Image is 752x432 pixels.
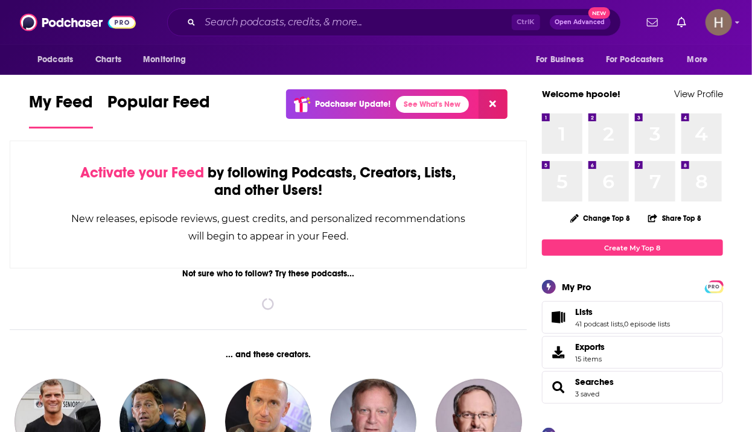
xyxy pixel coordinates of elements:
div: New releases, episode reviews, guest credits, and personalized recommendations will begin to appe... [71,210,466,245]
span: Ctrl K [512,14,540,30]
span: Open Advanced [555,19,605,25]
a: Searches [575,376,614,387]
a: Popular Feed [107,92,210,129]
div: ... and these creators. [10,349,527,360]
span: More [687,51,708,68]
a: View Profile [674,88,723,100]
button: open menu [135,48,202,71]
span: 15 items [575,355,605,363]
div: Search podcasts, credits, & more... [167,8,621,36]
span: Podcasts [37,51,73,68]
span: Exports [575,341,605,352]
a: Show notifications dropdown [642,12,663,33]
span: My Feed [29,92,93,119]
a: 41 podcast lists [575,320,623,328]
a: See What's New [396,96,469,113]
button: Share Top 8 [648,206,702,230]
button: open menu [679,48,723,71]
span: Lists [542,301,723,334]
a: Show notifications dropdown [672,12,691,33]
a: My Feed [29,92,93,129]
span: Logged in as hpoole [706,9,732,36]
img: User Profile [706,9,732,36]
button: open menu [598,48,681,71]
a: Create My Top 8 [542,240,723,256]
div: My Pro [562,281,591,293]
span: Lists [575,307,593,317]
div: Not sure who to follow? Try these podcasts... [10,268,527,279]
span: Exports [546,344,570,361]
div: by following Podcasts, Creators, Lists, and other Users! [71,164,466,199]
button: Open AdvancedNew [550,15,611,30]
button: open menu [29,48,89,71]
button: open menu [527,48,599,71]
button: Change Top 8 [563,211,638,226]
span: PRO [707,282,721,291]
span: Charts [95,51,121,68]
span: Activate your Feed [80,164,204,182]
a: Lists [575,307,670,317]
img: Podchaser - Follow, Share and Rate Podcasts [20,11,136,34]
input: Search podcasts, credits, & more... [200,13,512,32]
span: Searches [542,371,723,404]
a: Charts [88,48,129,71]
span: Monitoring [143,51,186,68]
button: Show profile menu [706,9,732,36]
p: Podchaser Update! [316,99,391,109]
span: Popular Feed [107,92,210,119]
a: Lists [546,309,570,326]
a: 3 saved [575,390,599,398]
a: Exports [542,336,723,369]
span: For Business [536,51,584,68]
a: Searches [546,379,570,396]
a: PRO [707,282,721,291]
span: New [588,7,610,19]
span: , [623,320,624,328]
a: 0 episode lists [624,320,670,328]
a: Welcome hpoole! [542,88,620,100]
span: For Podcasters [606,51,664,68]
